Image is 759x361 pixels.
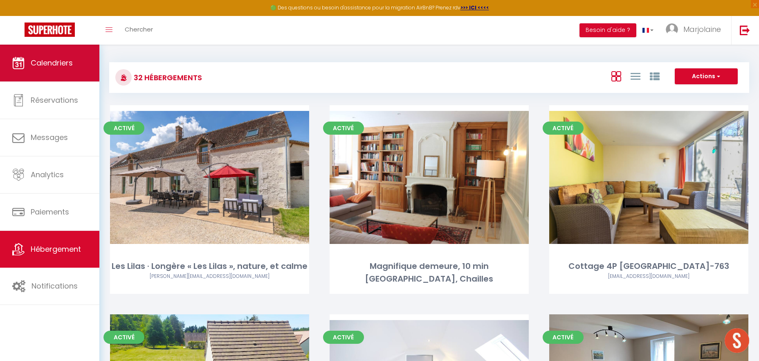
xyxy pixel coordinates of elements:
a: Vue par Groupe [650,69,660,83]
h3: 32 Hébergements [132,68,202,87]
span: Analytics [31,169,64,180]
div: Airbnb [110,273,309,280]
span: Réservations [31,95,78,105]
span: Notifications [31,281,78,291]
div: Magnifique demeure, 10 min [GEOGRAPHIC_DATA], Chailles [330,260,529,286]
img: Super Booking [25,23,75,37]
span: Activé [103,122,144,135]
a: Vue en Box [611,69,621,83]
a: >>> ICI <<<< [460,4,489,11]
span: Activé [323,331,364,344]
img: logout [740,25,750,35]
span: Marjolaine [683,24,721,34]
div: Les Lilas · Longère « Les Lilas », nature, et calme [110,260,309,273]
span: Chercher [125,25,153,34]
span: Activé [543,122,584,135]
div: Cottage 4P [GEOGRAPHIC_DATA]-763 [549,260,748,273]
div: Ouvrir le chat [725,328,749,353]
span: Activé [103,331,144,344]
button: Besoin d'aide ? [579,23,636,37]
span: Hébergement [31,244,81,254]
span: Activé [543,331,584,344]
a: Chercher [119,16,159,45]
a: ... Marjolaine [660,16,731,45]
span: Calendriers [31,58,73,68]
span: Activé [323,122,364,135]
a: Vue en Liste [631,69,640,83]
div: Airbnb [549,273,748,280]
span: Paiements [31,207,69,217]
span: Messages [31,132,68,142]
button: Actions [675,68,738,85]
img: ... [666,23,678,36]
